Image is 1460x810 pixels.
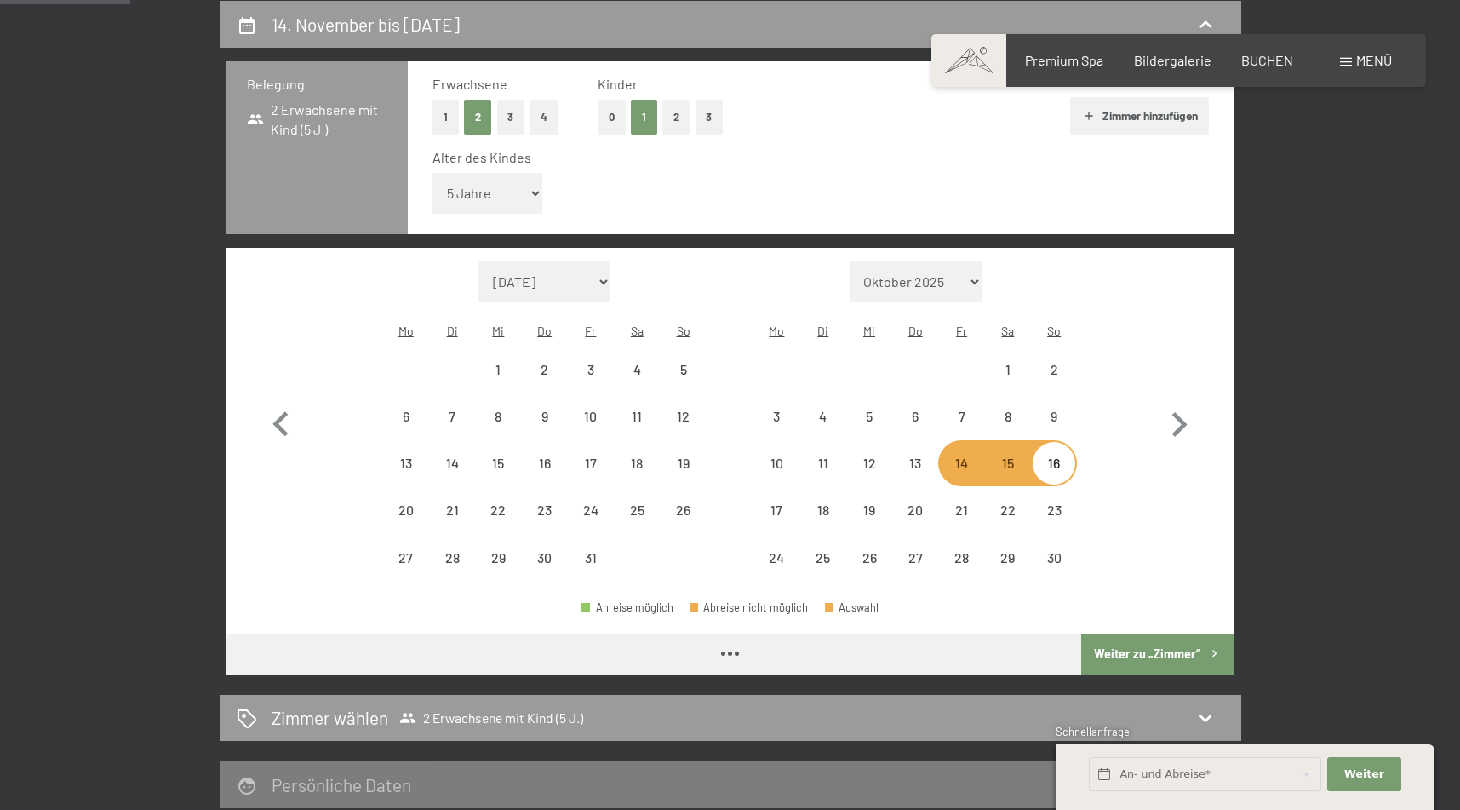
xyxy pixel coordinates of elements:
[477,503,519,546] div: 22
[615,410,658,452] div: 11
[660,394,706,439] div: Anreise nicht möglich
[272,774,411,796] h2: Persönliche Daten
[1033,410,1075,452] div: 9
[892,440,938,486] div: Thu Nov 13 2025
[568,346,614,392] div: Fri Oct 03 2025
[1031,534,1077,580] div: Anreise nicht möglich
[429,440,475,486] div: Anreise nicht möglich
[614,487,660,533] div: Anreise nicht möglich
[661,363,704,405] div: 5
[662,100,690,135] button: 2
[800,534,846,580] div: Tue Nov 25 2025
[1070,97,1209,135] button: Zimmer hinzufügen
[892,487,938,533] div: Anreise nicht möglich
[429,534,475,580] div: Anreise nicht möglich
[631,100,657,135] button: 1
[987,551,1029,594] div: 29
[938,440,984,486] div: Fri Nov 14 2025
[570,457,612,499] div: 17
[581,602,673,613] div: Anreise möglich
[475,394,521,439] div: Anreise nicht möglich
[894,551,936,594] div: 27
[614,346,660,392] div: Anreise nicht möglich
[1031,534,1077,580] div: Sun Nov 30 2025
[938,394,984,439] div: Anreise nicht möglich
[537,324,552,338] abbr: Donnerstag
[524,551,566,594] div: 30
[475,346,521,392] div: Wed Oct 01 2025
[524,363,566,405] div: 2
[956,324,967,338] abbr: Freitag
[753,534,799,580] div: Mon Nov 24 2025
[753,394,799,439] div: Mon Nov 03 2025
[846,394,892,439] div: Anreise nicht möglich
[524,410,566,452] div: 9
[985,394,1031,439] div: Sat Nov 08 2025
[429,487,475,533] div: Tue Oct 21 2025
[800,394,846,439] div: Tue Nov 04 2025
[429,440,475,486] div: Tue Oct 14 2025
[1047,324,1061,338] abbr: Sonntag
[464,100,492,135] button: 2
[753,487,799,533] div: Mon Nov 17 2025
[938,534,984,580] div: Anreise nicht möglich
[522,394,568,439] div: Thu Oct 09 2025
[383,394,429,439] div: Mon Oct 06 2025
[800,534,846,580] div: Anreise nicht möglich
[522,346,568,392] div: Thu Oct 02 2025
[892,534,938,580] div: Thu Nov 27 2025
[477,410,519,452] div: 8
[846,440,892,486] div: Wed Nov 12 2025
[753,440,799,486] div: Anreise nicht möglich
[940,410,982,452] div: 7
[848,457,890,499] div: 12
[383,534,429,580] div: Anreise nicht möglich
[1031,487,1077,533] div: Anreise nicht möglich
[524,503,566,546] div: 23
[1031,394,1077,439] div: Anreise nicht möglich
[800,487,846,533] div: Tue Nov 18 2025
[846,394,892,439] div: Wed Nov 05 2025
[432,76,507,92] span: Erwachsene
[908,324,923,338] abbr: Donnerstag
[1081,634,1234,675] button: Weiter zu „Zimmer“
[522,487,568,533] div: Thu Oct 23 2025
[522,440,568,486] div: Anreise nicht möglich
[753,487,799,533] div: Anreise nicht möglich
[492,324,504,338] abbr: Mittwoch
[661,410,704,452] div: 12
[522,440,568,486] div: Thu Oct 16 2025
[677,324,690,338] abbr: Sonntag
[383,440,429,486] div: Mon Oct 13 2025
[985,440,1031,486] div: Anreise nicht möglich
[475,394,521,439] div: Wed Oct 08 2025
[690,602,809,613] div: Abreise nicht möglich
[892,394,938,439] div: Thu Nov 06 2025
[1154,261,1204,582] button: Nächster Monat
[570,410,612,452] div: 10
[1031,440,1077,486] div: Anreise nicht möglich
[1025,52,1103,68] a: Premium Spa
[570,363,612,405] div: 3
[938,487,984,533] div: Fri Nov 21 2025
[530,100,558,135] button: 4
[614,487,660,533] div: Sat Oct 25 2025
[432,100,459,135] button: 1
[522,394,568,439] div: Anreise nicht möglich
[894,410,936,452] div: 6
[985,487,1031,533] div: Anreise nicht möglich
[568,534,614,580] div: Fri Oct 31 2025
[1031,394,1077,439] div: Sun Nov 09 2025
[247,101,387,139] span: 2 Erwachsene mit Kind (5 J.)
[1241,52,1293,68] span: BUCHEN
[615,503,658,546] div: 25
[383,394,429,439] div: Anreise nicht möglich
[661,457,704,499] div: 19
[429,487,475,533] div: Anreise nicht möglich
[800,487,846,533] div: Anreise nicht möglich
[755,551,798,594] div: 24
[894,457,936,499] div: 13
[598,76,638,92] span: Kinder
[568,440,614,486] div: Fri Oct 17 2025
[987,503,1029,546] div: 22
